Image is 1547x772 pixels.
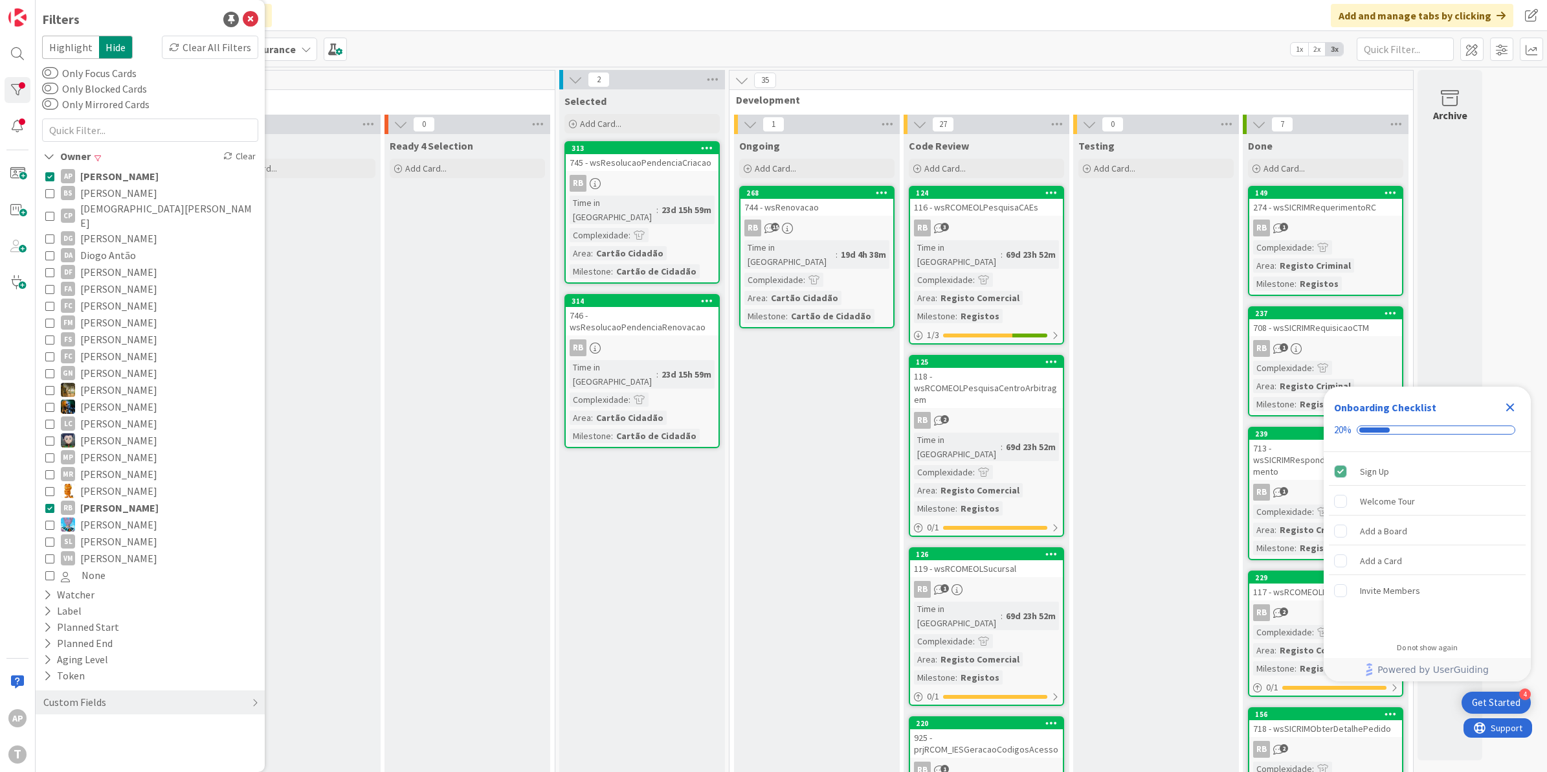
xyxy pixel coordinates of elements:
[914,433,1001,461] div: Time in [GEOGRAPHIC_DATA]
[914,652,935,666] div: Area
[1329,457,1526,486] div: Sign Up is complete.
[744,273,803,287] div: Complexidade
[80,533,157,550] span: [PERSON_NAME]
[910,327,1063,343] div: 1/3
[910,560,1063,577] div: 119 - wsRCOMEOLSucursal
[740,199,893,216] div: 744 - wsRenovacao
[27,2,59,17] span: Support
[1249,604,1402,621] div: RB
[80,398,157,415] span: [PERSON_NAME]
[1255,429,1402,438] div: 239
[1249,308,1402,336] div: 237708 - wsSICRIMRequisicaoCTM
[955,501,957,516] span: :
[1357,38,1454,61] input: Quick Filter...
[656,367,658,381] span: :
[1249,428,1402,480] div: 239713 - wsSICRIMResponderPedidoEsclarecimento
[61,299,75,313] div: FC
[1329,487,1526,516] div: Welcome Tour is incomplete.
[570,228,629,242] div: Complexidade
[924,163,966,174] span: Add Card...
[45,185,255,201] button: BS [PERSON_NAME]
[914,220,931,236] div: RB
[591,411,593,425] span: :
[1312,625,1314,639] span: :
[1324,387,1531,681] div: Checklist Container
[45,348,255,365] button: FC [PERSON_NAME]
[927,690,939,703] span: 0 / 1
[572,144,718,153] div: 313
[1253,604,1270,621] div: RB
[405,163,447,174] span: Add Card...
[61,433,75,448] img: LS
[80,449,157,466] span: [PERSON_NAME]
[957,670,1003,685] div: Registos
[80,264,157,280] span: [PERSON_NAME]
[570,264,611,278] div: Milestone
[80,201,255,230] span: [DEMOGRAPHIC_DATA][PERSON_NAME]
[61,467,75,481] div: MR
[740,220,893,236] div: RB
[1248,427,1403,560] a: 239713 - wsSICRIMResponderPedidoEsclarecimentoRBComplexidade:Area:Registo CriminalMilestone:Registos
[1266,681,1278,694] span: 0 / 1
[1329,576,1526,605] div: Invite Members is incomplete.
[61,366,75,380] div: GN
[45,415,255,432] button: LC [PERSON_NAME]
[1276,258,1354,273] div: Registo Criminal
[910,581,1063,598] div: RB
[45,280,255,297] button: FA [PERSON_NAME]
[1280,487,1288,495] span: 1
[1312,240,1314,255] span: :
[1297,397,1342,411] div: Registos
[927,521,939,534] span: 0 / 1
[957,501,1003,516] div: Registos
[955,309,957,323] span: :
[80,365,157,381] span: [PERSON_NAME]
[45,264,255,280] button: DF [PERSON_NAME]
[1249,187,1402,216] div: 149274 - wsSICRIMRequerimentoRC
[45,331,255,348] button: FS [PERSON_NAME]
[910,688,1063,705] div: 0/1
[1255,573,1402,582] div: 229
[914,483,935,497] div: Area
[580,118,621,130] span: Add Card...
[80,230,157,247] span: [PERSON_NAME]
[1248,306,1403,416] a: 237708 - wsSICRIMRequisicaoCTMRBComplexidade:Area:Registo CriminalMilestone:Registos
[1003,440,1059,454] div: 69d 23h 52m
[80,280,157,297] span: [PERSON_NAME]
[1274,258,1276,273] span: :
[1001,247,1003,262] span: :
[1462,692,1531,714] div: Open Get Started checklist, remaining modules: 4
[1253,277,1295,291] div: Milestone
[746,188,893,198] div: 268
[1274,379,1276,393] span: :
[570,175,586,192] div: RB
[42,81,147,96] label: Only Blocked Cards
[1276,523,1354,537] div: Registo Criminal
[61,416,75,431] div: LC
[1253,643,1274,657] div: Area
[45,449,255,466] button: MP [PERSON_NAME]
[572,297,718,306] div: 314
[566,142,718,154] div: 313
[1253,541,1295,555] div: Milestone
[1249,484,1402,501] div: RB
[927,328,939,342] span: 1 / 3
[1249,220,1402,236] div: RB
[744,309,786,323] div: Milestone
[80,499,159,516] span: [PERSON_NAME]
[1329,517,1526,545] div: Add a Board is incomplete.
[1330,658,1524,681] a: Powered by UserGuiding
[1248,186,1403,296] a: 149274 - wsSICRIMRequerimentoRCRBComplexidade:Area:Registo CriminalMilestone:Registos
[1295,541,1297,555] span: :
[42,65,137,81] label: Only Focus Cards
[1334,424,1352,436] div: 20%
[935,291,937,305] span: :
[1312,361,1314,375] span: :
[61,231,75,245] div: DG
[61,209,75,223] div: CP
[61,501,75,515] div: RB
[1377,662,1489,677] span: Powered by UserGuiding
[1397,642,1458,653] div: Do not show again
[1249,440,1402,480] div: 713 - wsSICRIMResponderPedidoEsclarecimento
[914,412,931,429] div: RB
